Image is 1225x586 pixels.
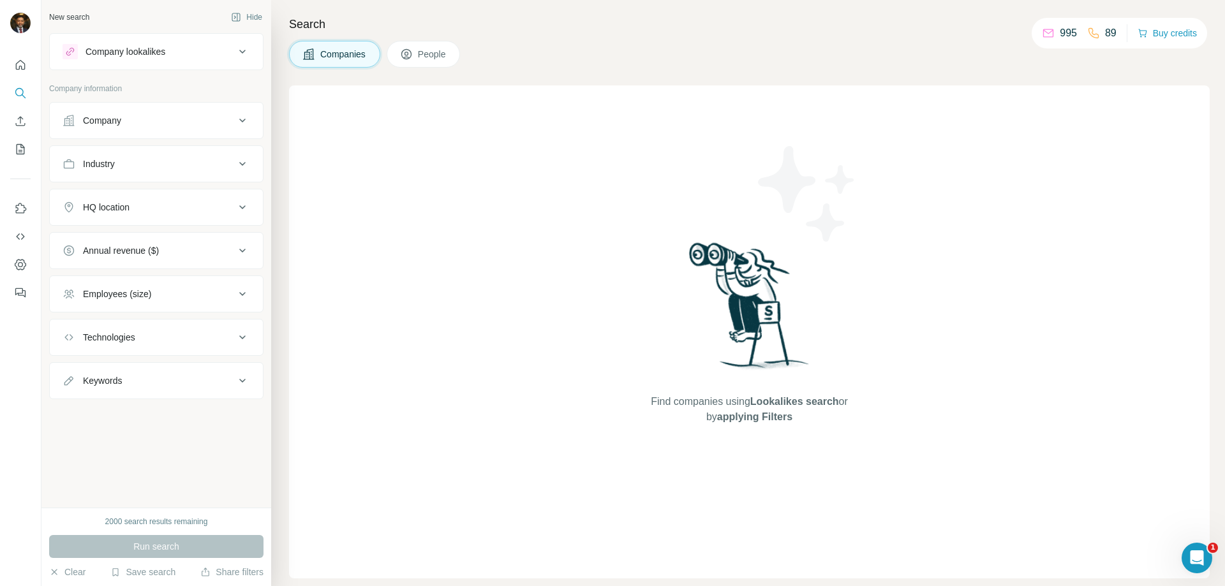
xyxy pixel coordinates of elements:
button: Keywords [50,365,263,396]
span: People [418,48,447,61]
div: HQ location [83,201,130,214]
button: Quick start [10,54,31,77]
h4: Search [289,15,1210,33]
button: Dashboard [10,253,31,276]
button: Feedback [10,281,31,304]
span: applying Filters [717,411,792,422]
div: Keywords [83,374,122,387]
img: Avatar [10,13,31,33]
img: Surfe Illustration - Woman searching with binoculars [683,239,816,381]
div: Employees (size) [83,288,151,300]
button: Enrich CSV [10,110,31,133]
button: Search [10,82,31,105]
p: Company information [49,83,264,94]
img: Surfe Illustration - Stars [750,136,865,251]
div: Technologies [83,331,135,344]
div: New search [49,11,89,23]
p: 89 [1105,26,1117,41]
span: Companies [320,48,367,61]
button: Industry [50,149,263,179]
button: Clear [49,566,85,578]
div: Annual revenue ($) [83,244,159,257]
button: Buy credits [1138,24,1197,42]
button: Employees (size) [50,279,263,309]
span: Find companies using or by [647,394,851,425]
button: Use Surfe on LinkedIn [10,197,31,220]
div: Industry [83,157,115,170]
span: 1 [1208,543,1218,553]
span: Lookalikes search [750,396,839,407]
button: HQ location [50,192,263,223]
button: Annual revenue ($) [50,235,263,266]
button: Save search [110,566,175,578]
p: 995 [1060,26,1077,41]
button: Company lookalikes [50,36,263,67]
button: Share filters [200,566,264,578]
button: My lists [10,138,31,161]
button: Company [50,105,263,136]
button: Hide [222,8,271,27]
div: Company lookalikes [85,45,165,58]
div: 2000 search results remaining [105,516,208,527]
button: Technologies [50,322,263,353]
iframe: Intercom live chat [1182,543,1212,573]
div: Company [83,114,121,127]
button: Use Surfe API [10,225,31,248]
